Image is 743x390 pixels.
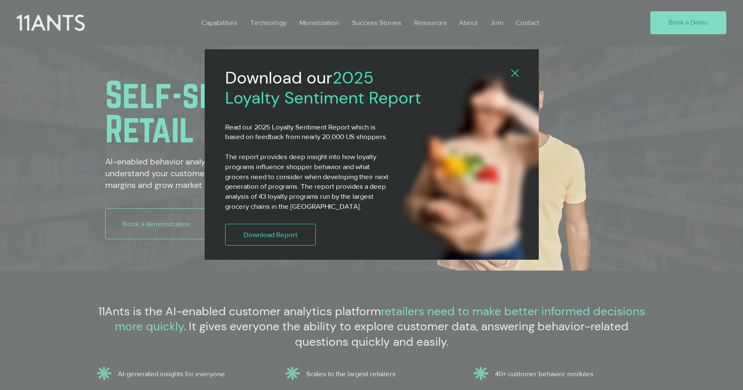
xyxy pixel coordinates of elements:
p: Read our 2025 Loyalty Sentiment Report which is based on feedback from nearly 20,000 US shoppers. [225,122,392,142]
a: Download Report [225,224,316,246]
span: Download Report [243,230,297,240]
div: Back to site [511,69,519,78]
span: Download our [225,67,332,89]
h2: 2025 Loyalty Sentiment Report [225,68,424,108]
p: The report provides deep insight into how loyalty programs influence shopper behavior and what gr... [225,152,392,211]
img: 11ants shopper4.png [402,73,567,268]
